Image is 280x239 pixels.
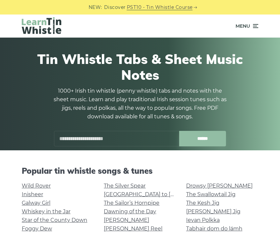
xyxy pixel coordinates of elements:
[22,217,87,223] a: Star of the County Down
[22,17,61,34] img: LearnTinWhistle.com
[104,225,162,232] a: [PERSON_NAME] Reel
[186,217,220,223] a: Ievan Polkka
[236,18,250,34] span: Menu
[22,191,43,197] a: Inisheer
[104,191,225,197] a: [GEOGRAPHIC_DATA] to [GEOGRAPHIC_DATA]
[186,225,242,232] a: Tabhair dom do lámh
[51,87,229,121] p: 1000+ Irish tin whistle (penny whistle) tabs and notes with the sheet music. Learn and play tradi...
[22,166,258,176] h2: Popular tin whistle songs & tunes
[186,191,236,197] a: The Swallowtail Jig
[104,217,149,223] a: [PERSON_NAME]
[22,200,50,206] a: Galway Girl
[104,183,146,189] a: The Silver Spear
[104,208,156,215] a: Dawning of the Day
[22,225,52,232] a: Foggy Dew
[22,183,51,189] a: Wild Rover
[104,200,159,206] a: The Sailor’s Hornpipe
[186,183,253,189] a: Drowsy [PERSON_NAME]
[22,51,258,83] h1: Tin Whistle Tabs & Sheet Music Notes
[186,208,240,215] a: [PERSON_NAME] Jig
[186,200,219,206] a: The Kesh Jig
[22,208,70,215] a: Whiskey in the Jar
